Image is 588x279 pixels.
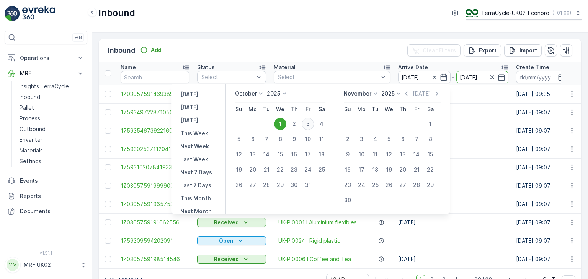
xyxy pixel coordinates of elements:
div: 27 [397,179,409,191]
p: [DATE] [180,104,198,111]
th: Sunday [341,102,354,116]
div: 18 [369,164,381,176]
button: Next Month [177,207,215,216]
div: 24 [355,179,367,191]
a: 1Z0305759199990735 [121,182,189,190]
p: [DATE] [413,90,431,97]
td: [DATE] [394,250,512,268]
div: 9 [341,148,354,161]
button: Export [464,44,501,57]
a: 1Z0305759146938918 [121,90,189,98]
div: 22 [424,164,436,176]
div: 13 [247,148,259,161]
div: 25 [315,164,328,176]
th: Thursday [396,102,410,116]
p: Name [121,63,136,71]
div: 21 [410,164,423,176]
div: Toggle Row Selected [105,183,111,189]
a: 1Z0305759191062556 [121,219,189,226]
a: UK-PI0024 I Rigid plastic [278,237,340,245]
div: 15 [274,148,286,161]
th: Thursday [287,102,301,116]
div: 1 [424,118,436,130]
div: 3 [355,133,367,145]
div: 22 [274,164,286,176]
div: 20 [247,164,259,176]
div: 16 [288,148,300,161]
div: Toggle Row Selected [105,109,111,115]
p: Events [20,177,84,185]
p: MRF.UK02 [24,261,77,269]
p: Inbound [20,93,40,101]
p: [DATE] [180,91,198,98]
th: Wednesday [273,102,287,116]
p: Received [214,255,239,263]
span: UK-PI0006 I Coffee and Tea [278,255,351,263]
div: 11 [369,148,381,161]
a: Process [16,113,87,124]
p: Next 7 Days [180,169,212,176]
a: Materials [16,145,87,156]
button: Add [137,45,165,55]
p: Insights TerraCycle [20,83,69,90]
div: 28 [410,179,423,191]
input: dd/mm/yyyy [398,71,451,83]
th: Monday [354,102,368,116]
div: 24 [302,164,314,176]
p: Documents [20,208,84,215]
div: 19 [383,164,395,176]
div: 10 [355,148,367,161]
button: Open [197,236,266,245]
div: Toggle Row Selected [105,201,111,207]
p: ⌘B [74,34,82,41]
button: TerraCycle-UK02-Econpro(+01:00) [466,6,582,20]
p: Inbound [108,45,136,56]
div: 8 [274,133,286,145]
a: 1759349722871050 [121,109,189,116]
div: 7 [410,133,423,145]
p: Materials [20,147,43,154]
div: 31 [302,179,314,191]
span: 1Z0305759198514546 [121,255,189,263]
p: - [452,73,455,82]
p: Operations [20,54,72,62]
p: Material [274,63,296,71]
img: logo_light-DOdMpM7g.png [22,6,55,21]
div: Toggle Row Selected [105,128,111,134]
th: Tuesday [368,102,382,116]
td: [DATE] [394,85,512,103]
div: Toggle Row Selected [105,256,111,262]
button: Next 7 Days [177,168,215,177]
a: Envanter [16,135,87,145]
a: Documents [5,204,87,219]
div: 2 [288,118,300,130]
div: 20 [397,164,409,176]
input: dd/mm/yyyy [516,71,568,83]
p: Process [20,115,40,122]
div: 17 [355,164,367,176]
div: 9 [288,133,300,145]
td: [DATE] [394,177,512,195]
button: Received [197,255,266,264]
div: Toggle Row Selected [105,91,111,97]
button: This Month [177,194,214,203]
div: 16 [341,164,354,176]
p: Select [278,73,379,81]
div: Toggle Row Selected [105,238,111,244]
a: Events [5,173,87,188]
div: 25 [369,179,381,191]
span: 1Z0305759196575323 [121,200,189,208]
div: Toggle Row Selected [105,219,111,225]
input: dd/mm/yyyy [456,71,509,83]
img: logo [5,6,20,21]
a: 1759309594202091 [121,237,189,245]
p: Outbound [20,125,46,133]
p: 2025 [381,90,395,97]
button: Last Week [177,155,211,164]
button: Last 7 Days [177,181,214,190]
div: 30 [341,194,354,206]
button: Received [197,218,266,227]
p: TerraCycle-UK02-Econpro [481,9,549,17]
